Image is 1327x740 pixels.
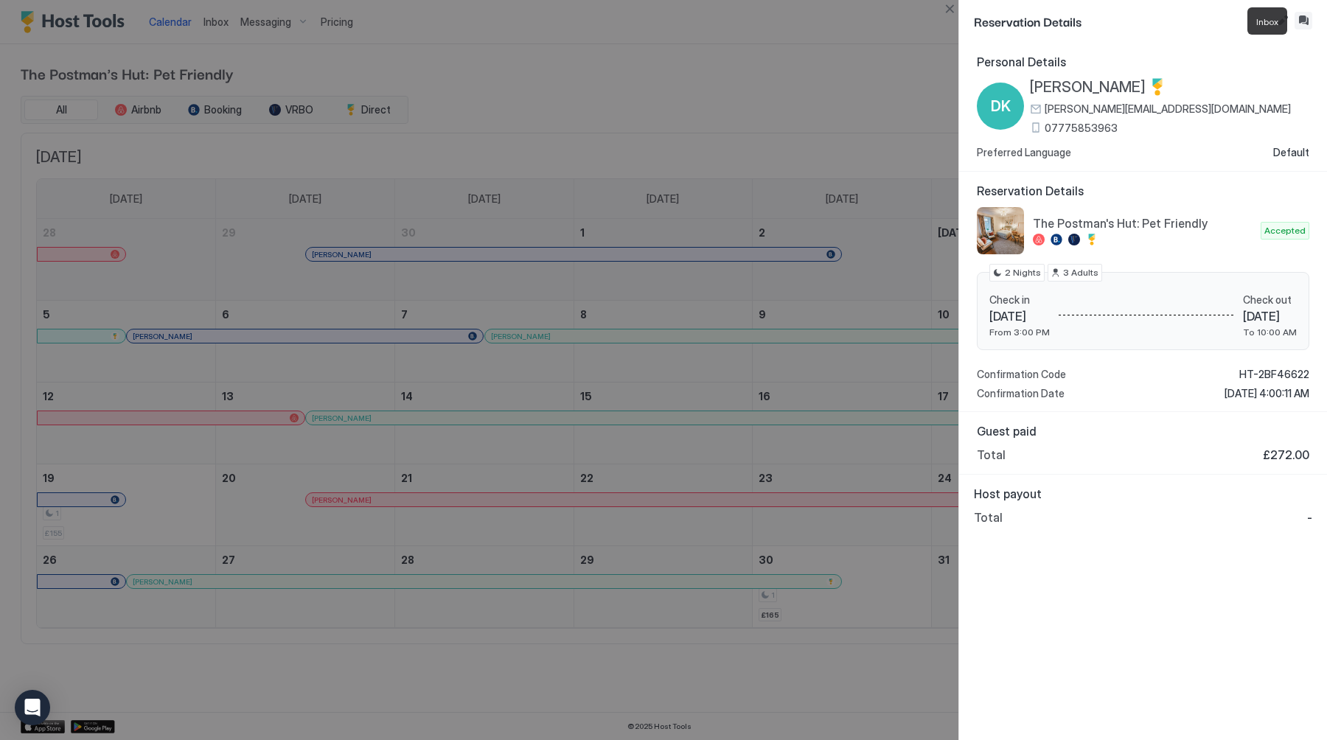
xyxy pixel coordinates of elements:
span: HT-2BF46622 [1239,368,1309,381]
span: Personal Details [977,55,1309,69]
span: - [1307,510,1312,525]
span: Guest paid [977,424,1309,439]
span: DK [991,95,1011,117]
span: From 3:00 PM [989,327,1050,338]
span: [DATE] 4:00:11 AM [1225,387,1309,400]
span: 07775853963 [1045,122,1118,135]
span: [PERSON_NAME][EMAIL_ADDRESS][DOMAIN_NAME] [1045,102,1291,116]
span: Confirmation Date [977,387,1065,400]
span: Confirmation Code [977,368,1066,381]
span: Total [974,510,1003,525]
span: Inbox [1256,16,1278,27]
span: [DATE] [1243,309,1297,324]
button: Inbox [1295,12,1312,29]
span: Reservation Details [977,184,1309,198]
span: Check in [989,293,1050,307]
span: 2 Nights [1005,266,1041,279]
span: [PERSON_NAME] [1030,78,1146,97]
span: Host payout [974,486,1312,501]
span: To 10:00 AM [1243,327,1297,338]
span: Accepted [1264,224,1306,237]
span: Total [977,447,1006,462]
span: Preferred Language [977,146,1071,159]
span: Reservation Details [974,12,1271,30]
div: Open Intercom Messenger [15,690,50,725]
span: £272.00 [1263,447,1309,462]
div: listing image [977,207,1024,254]
span: [DATE] [989,309,1050,324]
span: 3 Adults [1063,266,1098,279]
span: Default [1273,146,1309,159]
span: Check out [1243,293,1297,307]
span: The Postman's Hut: Pet Friendly [1033,216,1255,231]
